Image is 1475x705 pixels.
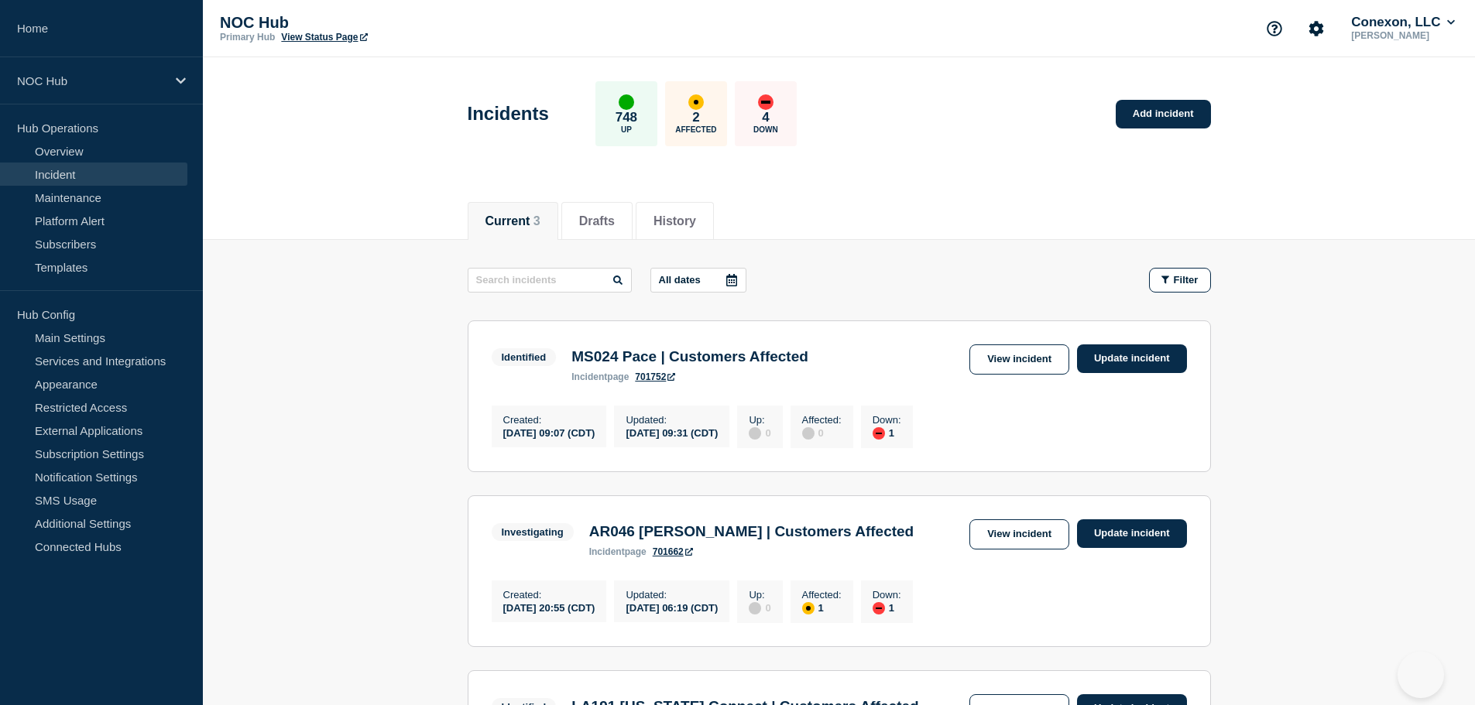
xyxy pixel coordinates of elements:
[468,103,549,125] h1: Incidents
[749,427,761,440] div: disabled
[1348,15,1458,30] button: Conexon, LLC
[17,74,166,87] p: NOC Hub
[616,110,637,125] p: 748
[1174,274,1199,286] span: Filter
[626,601,718,614] div: [DATE] 06:19 (CDT)
[589,546,647,557] p: page
[492,523,574,541] span: Investigating
[1258,12,1291,45] button: Support
[571,371,629,382] p: page
[626,589,718,601] p: Updated :
[533,214,540,228] span: 3
[802,601,842,614] div: 1
[589,523,914,540] h3: AR046 [PERSON_NAME] | Customers Affected
[749,426,770,440] div: 0
[621,125,632,134] p: Up
[503,414,595,426] p: Created :
[626,426,718,439] div: [DATE] 09:31 (CDT)
[1348,30,1458,41] p: [PERSON_NAME]
[1077,519,1187,548] a: Update incident
[1116,100,1211,128] a: Add incident
[626,414,718,426] p: Updated :
[758,94,774,110] div: down
[688,94,704,110] div: affected
[692,110,699,125] p: 2
[802,426,842,440] div: 0
[802,427,815,440] div: disabled
[762,110,769,125] p: 4
[468,268,632,293] input: Search incidents
[749,601,770,614] div: 0
[873,589,901,601] p: Down :
[802,589,842,601] p: Affected :
[873,426,901,440] div: 1
[1077,344,1187,373] a: Update incident
[571,371,607,382] span: incident
[1300,12,1333,45] button: Account settings
[873,427,885,440] div: down
[503,589,595,601] p: Created :
[1149,268,1211,293] button: Filter
[653,214,696,228] button: History
[503,426,595,439] div: [DATE] 09:07 (CDT)
[619,94,634,110] div: up
[749,589,770,601] p: Up :
[650,268,746,293] button: All dates
[749,602,761,614] div: disabled
[571,348,808,365] h3: MS024 Pace | Customers Affected
[749,414,770,426] p: Up :
[873,601,901,614] div: 1
[653,546,693,557] a: 701662
[802,414,842,426] p: Affected :
[873,414,901,426] p: Down :
[675,125,716,134] p: Affected
[589,546,625,557] span: incident
[485,214,540,228] button: Current 3
[969,519,1069,549] a: View incident
[659,274,701,286] p: All dates
[503,601,595,614] div: [DATE] 20:55 (CDT)
[873,602,885,614] div: down
[1398,652,1444,698] iframe: Help Scout Beacon - Open
[220,14,530,32] p: NOC Hub
[969,344,1069,375] a: View incident
[281,32,367,43] a: View Status Page
[635,371,675,382] a: 701752
[753,125,778,134] p: Down
[492,348,557,366] span: Identified
[220,32,275,43] p: Primary Hub
[579,214,615,228] button: Drafts
[802,602,815,614] div: affected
